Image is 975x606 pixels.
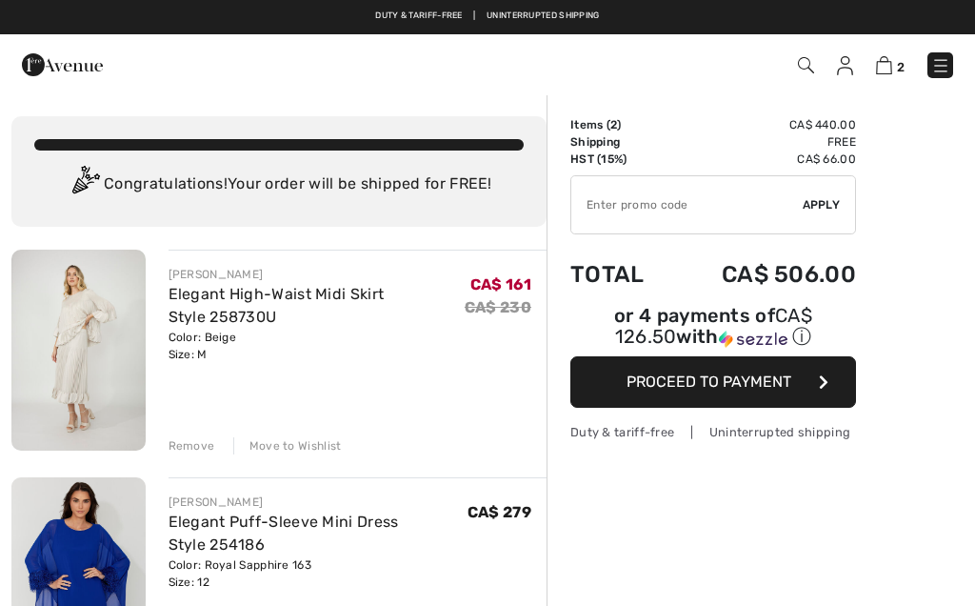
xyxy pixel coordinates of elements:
td: Shipping [570,133,671,151]
span: CA$ 279 [468,503,531,521]
span: 2 [610,118,617,131]
a: Elegant Puff-Sleeve Mini Dress Style 254186 [169,513,399,554]
s: CA$ 230 [465,298,531,316]
td: Items ( ) [570,116,671,133]
img: My Info [837,56,853,75]
td: CA$ 506.00 [671,242,856,307]
div: [PERSON_NAME] [169,494,468,511]
input: Promo code [571,176,803,233]
div: Move to Wishlist [233,437,342,454]
td: Total [570,242,671,307]
td: CA$ 440.00 [671,116,856,133]
td: CA$ 66.00 [671,151,856,168]
span: 2 [897,60,905,74]
img: Search [798,57,814,73]
button: Proceed to Payment [570,356,856,408]
img: 1ère Avenue [22,46,103,84]
img: Shopping Bag [876,56,892,74]
div: [PERSON_NAME] [169,266,465,283]
a: 1ère Avenue [22,54,103,72]
span: CA$ 126.50 [615,304,812,348]
div: or 4 payments of with [570,307,856,350]
span: Proceed to Payment [627,373,791,391]
div: Color: Royal Sapphire 163 Size: 12 [169,556,468,591]
div: Color: Beige Size: M [169,329,465,363]
img: Menu [931,56,950,75]
span: CA$ 161 [470,275,531,293]
div: or 4 payments ofCA$ 126.50withSezzle Click to learn more about Sezzle [570,307,856,356]
td: Free [671,133,856,151]
img: Elegant High-Waist Midi Skirt Style 258730U [11,250,146,451]
a: Elegant High-Waist Midi Skirt Style 258730U [169,285,385,326]
div: Congratulations! Your order will be shipped for FREE! [34,166,524,204]
div: Duty & tariff-free | Uninterrupted shipping [570,423,856,441]
span: Apply [803,196,841,213]
a: 2 [876,53,905,76]
div: Remove [169,437,215,454]
img: Sezzle [719,331,787,348]
img: Congratulation2.svg [66,166,104,204]
td: HST (15%) [570,151,671,168]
